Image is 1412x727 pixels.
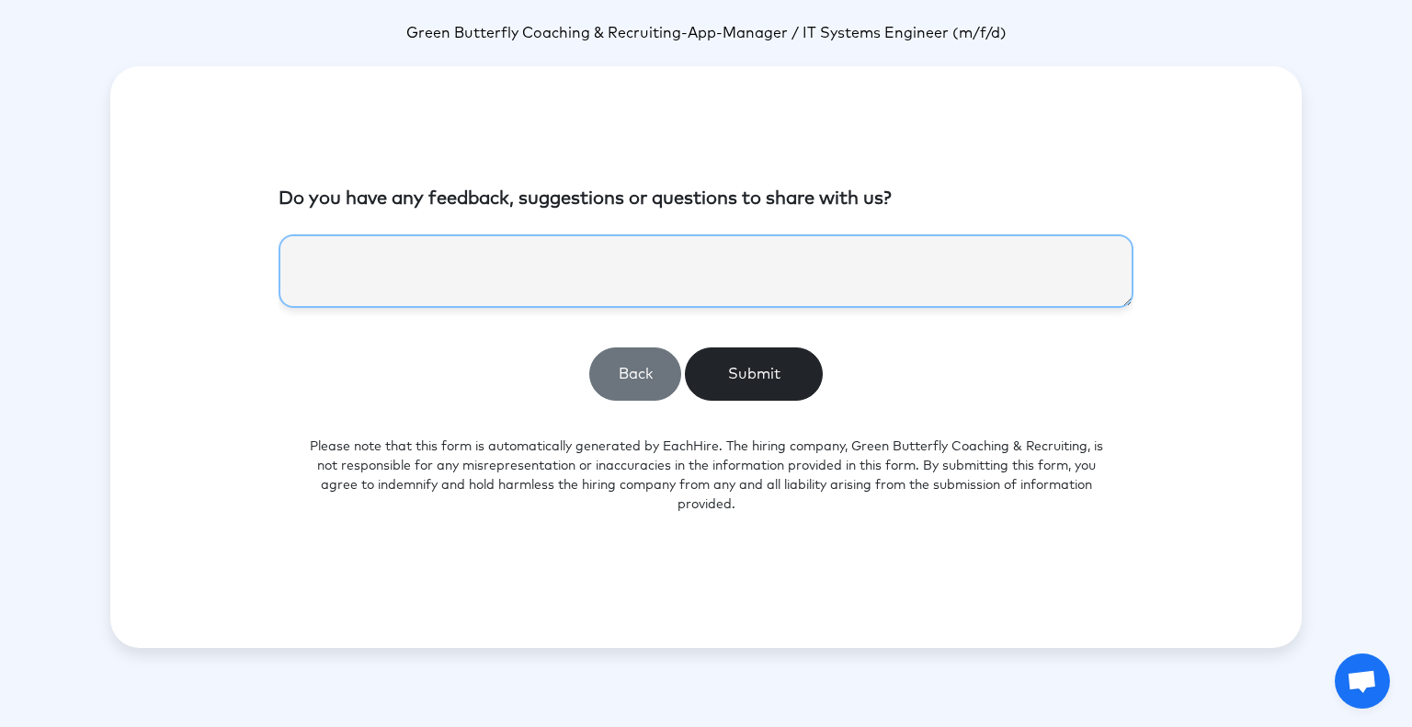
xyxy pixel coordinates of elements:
p: - [110,22,1302,44]
button: Submit [685,347,823,401]
div: Open chat [1335,653,1390,709]
span: Green Butterfly Coaching & Recruiting [406,26,681,40]
p: Do you have any feedback, suggestions or questions to share with us? [279,185,1133,212]
p: Please note that this form is automatically generated by EachHire. The hiring company, Green Butt... [279,415,1133,537]
span: App-Manager / IT Systems Engineer (m/f/d) [688,26,1007,40]
button: Back [589,347,681,401]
